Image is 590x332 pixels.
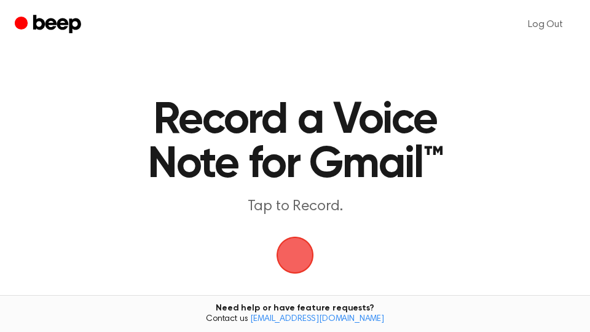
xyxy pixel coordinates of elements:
a: [EMAIL_ADDRESS][DOMAIN_NAME] [250,315,384,323]
a: Log Out [516,10,575,39]
h1: Record a Voice Note for Gmail™ [133,98,457,187]
a: Beep [15,13,84,37]
img: Beep Logo [277,237,313,274]
span: Contact us [7,314,583,325]
p: Tap to Record. [133,197,457,217]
